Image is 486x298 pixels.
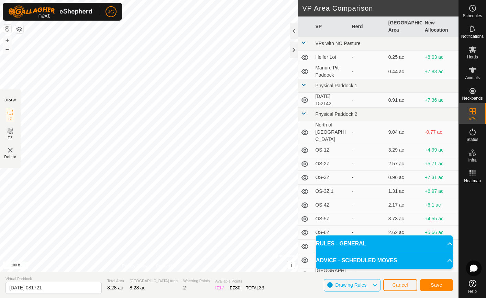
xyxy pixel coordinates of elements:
td: paddock 4A [312,240,349,253]
span: EZ [8,135,13,141]
td: 1.31 ac [386,185,422,198]
div: TOTAL [246,284,264,291]
td: +6.97 ac [422,185,459,198]
div: - [352,129,383,136]
td: +7.83 ac [422,64,459,79]
span: Notifications [461,34,484,38]
td: 2.17 ac [386,198,422,212]
td: Paddock 5A [312,253,349,267]
span: Available Points [215,278,264,284]
div: - [352,97,383,104]
td: 0.44 ac [386,64,422,79]
span: 33 [259,285,264,290]
span: Physical Paddock 2 [315,111,357,117]
th: Herd [349,16,386,37]
div: - [352,215,383,222]
img: VP [6,146,14,154]
td: 3.73 ac [386,212,422,226]
button: i [287,261,295,269]
span: Help [468,289,477,294]
span: Physical Paddock 1 [315,83,357,88]
span: 30 [235,285,241,290]
td: +5.71 ac [422,157,459,171]
span: VPs with NO Pasture [315,41,361,46]
p-accordion-header: ADVICE - SCHEDULED MOVES [316,252,453,269]
button: Cancel [383,279,417,291]
h2: VP Area Comparison [302,4,459,12]
td: OS-6Z [312,226,349,240]
span: Cancel [392,282,408,288]
img: Gallagher Logo [8,5,94,18]
a: Help [459,277,486,296]
a: Privacy Policy [122,263,148,269]
span: Total Area [107,278,124,284]
span: i [290,262,292,268]
span: VPs [468,117,476,121]
span: ADVICE - SCHEDULED MOVES [316,256,397,265]
div: IZ [215,284,224,291]
td: +7.31 ac [422,171,459,185]
td: OS-1Z [312,143,349,157]
td: North of [GEOGRAPHIC_DATA] [312,121,349,143]
th: [GEOGRAPHIC_DATA] Area [386,16,422,37]
td: +4.55 ac [422,212,459,226]
p-accordion-header: RULES - GENERAL [316,235,453,252]
div: - [352,229,383,236]
span: RULES - GENERAL [316,240,366,248]
div: 2 Herds [352,271,383,278]
span: Save [431,282,442,288]
div: - [352,68,383,75]
span: Drawing Rules [335,282,366,288]
th: VP [312,16,349,37]
td: +6.1 ac [422,198,459,212]
td: +4.99 ac [422,143,459,157]
span: Watering Points [183,278,210,284]
th: New Allocation [422,16,459,37]
span: Animals [465,76,480,80]
div: - [352,174,383,181]
td: OS-3Z.1 [312,185,349,198]
td: OS-3Z [312,171,349,185]
td: 0.25 ac [386,51,422,64]
td: +8.03 ac [422,51,459,64]
span: 17 [219,285,224,290]
span: Infra [468,158,476,162]
td: [DATE] 152142 [312,93,349,108]
div: - [352,188,383,195]
span: Status [466,137,478,142]
td: 0.96 ac [386,171,422,185]
div: - [352,146,383,154]
td: [GEOGRAPHIC_DATA] [312,267,349,282]
td: -0.77 ac [422,121,459,143]
div: - [352,201,383,209]
td: 2.62 ac [386,226,422,240]
td: Manure Pit Paddock [312,64,349,79]
td: 9.04 ac [386,121,422,143]
td: +7.36 ac [422,93,459,108]
td: OS-5Z [312,212,349,226]
span: JG [108,8,114,15]
td: 2.57 ac [386,157,422,171]
span: Neckbands [462,96,483,100]
a: Contact Us [156,263,176,269]
td: OS-2Z [312,157,349,171]
span: Delete [4,154,16,159]
button: Reset Map [3,25,11,33]
span: 8.28 ac [130,285,145,290]
td: 3.29 ac [386,143,422,157]
span: Schedules [463,14,482,18]
span: Herds [467,55,478,59]
div: - [352,160,383,167]
span: Virtual Paddock [5,276,102,282]
button: + [3,36,11,44]
span: 8.28 ac [107,285,123,290]
span: 2 [183,285,186,290]
button: Map Layers [15,25,23,33]
button: Save [420,279,453,291]
td: OS-4Z [312,198,349,212]
div: DRAW [4,98,16,103]
span: [GEOGRAPHIC_DATA] Area [130,278,178,284]
span: IZ [9,117,12,122]
td: +5.66 ac [422,226,459,240]
div: - [352,54,383,61]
